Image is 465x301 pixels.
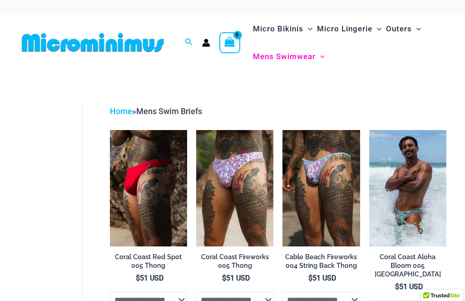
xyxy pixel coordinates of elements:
a: Coral Coast Aloha Bloom 005 Thong 09Coral Coast Aloha Bloom 005 Thong 18Coral Coast Aloha Bloom 0... [369,130,446,246]
img: Cable Beach Fireworks 004 String Back Thong 06 [282,130,360,246]
span: Menu Toggle [372,17,381,40]
span: $ [308,274,312,282]
span: Micro Lingerie [317,17,372,40]
span: Mens Swimwear [253,45,316,68]
h2: Coral Coast Red Spot 005 Thong [110,253,187,270]
img: MM SHOP LOGO FLAT [18,32,168,53]
a: Coral Coast Red Spot 005 Thong [110,253,187,273]
span: Menu Toggle [412,17,421,40]
bdi: 51 USD [395,282,423,291]
a: Home [110,106,132,116]
a: Search icon link [185,37,193,48]
h2: Cable Beach Fireworks 004 String Back Thong [282,253,360,270]
span: Outers [386,17,412,40]
a: Account icon link [202,39,210,47]
span: $ [136,274,140,282]
a: OutersMenu ToggleMenu Toggle [384,15,423,43]
a: Micro BikinisMenu ToggleMenu Toggle [251,15,315,43]
a: Micro LingerieMenu ToggleMenu Toggle [315,15,384,43]
span: Micro Bikinis [253,17,303,40]
a: Coral Coast Red Spot 005 Thong 11Coral Coast Red Spot 005 Thong 12Coral Coast Red Spot 005 Thong 12 [110,130,187,246]
span: Menu Toggle [303,17,312,40]
a: Cable Beach Fireworks 004 String Back Thong [282,253,360,273]
nav: Site Navigation [249,14,447,72]
a: Mens SwimwearMenu ToggleMenu Toggle [251,43,327,70]
bdi: 51 USD [222,274,250,282]
h2: Coral Coast Fireworks 005 Thong [196,253,273,270]
img: Coral Coast Fireworks 005 Thong 01 [196,130,273,246]
a: Coral Coast Fireworks 005 Thong [196,253,273,273]
a: Cable Beach Fireworks 004 String Back Thong 06Cable Beach Fireworks 004 String Back Thong 07Cable... [282,130,360,246]
a: Coral Coast Aloha Bloom 005 [GEOGRAPHIC_DATA] [369,253,446,281]
img: Coral Coast Red Spot 005 Thong 11 [110,130,187,246]
span: Mens Swim Briefs [136,106,202,116]
bdi: 51 USD [136,274,163,282]
a: View Shopping Cart, empty [219,32,240,53]
bdi: 51 USD [308,274,336,282]
span: $ [395,282,399,291]
a: Coral Coast Fireworks 005 Thong 01Coral Coast Fireworks 005 Thong 02Coral Coast Fireworks 005 Tho... [196,130,273,246]
iframe: TrustedSite Certified [23,97,104,279]
span: » [110,106,202,116]
span: $ [222,274,226,282]
h2: Coral Coast Aloha Bloom 005 [GEOGRAPHIC_DATA] [369,253,446,278]
img: Coral Coast Aloha Bloom 005 Thong 09 [369,130,446,246]
span: Menu Toggle [316,45,325,68]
